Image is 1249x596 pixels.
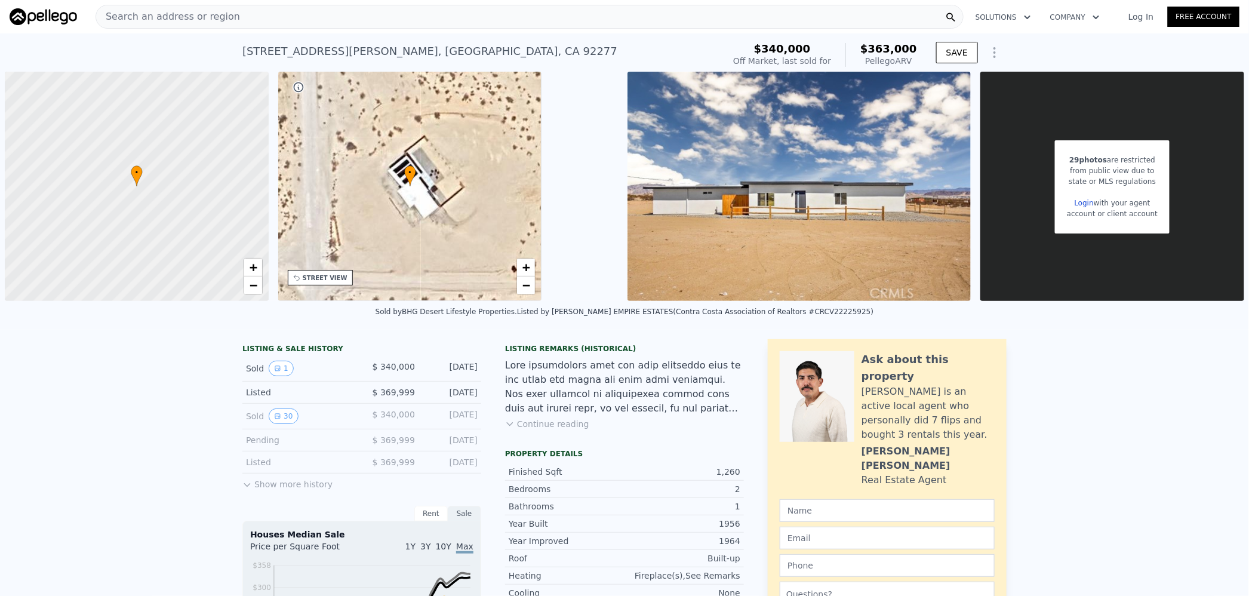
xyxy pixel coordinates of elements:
[250,529,473,540] div: Houses Median Sale
[505,449,744,459] div: Property details
[436,542,451,551] span: 10Y
[509,466,624,478] div: Finished Sqft
[448,506,481,521] div: Sale
[373,435,415,445] span: $ 369,999
[424,386,478,398] div: [DATE]
[131,165,143,186] div: •
[424,408,478,424] div: [DATE]
[517,308,873,316] div: Listed by [PERSON_NAME] EMPIRE ESTATES (Contra Costa Association of Realtors #CRCV22225925)
[249,278,257,293] span: −
[505,358,744,416] div: Lore ipsumdolors amet con adip elitseddo eius te inc utlab etd magna ali enim admi veniamqui. Nos...
[250,540,362,560] div: Price per Square Foot
[1067,176,1158,187] div: state or MLS regulations
[424,434,478,446] div: [DATE]
[373,362,415,371] span: $ 340,000
[733,55,831,67] div: Off Market, last sold for
[242,474,333,490] button: Show more history
[1041,7,1109,28] button: Company
[1114,11,1168,23] a: Log In
[373,388,415,397] span: $ 369,999
[1094,199,1150,207] span: with your agent
[860,42,917,55] span: $363,000
[10,8,77,25] img: Pellego
[509,535,624,547] div: Year Improved
[244,259,262,277] a: Zoom in
[373,410,415,419] span: $ 340,000
[303,274,347,282] div: STREET VIEW
[862,444,995,473] div: [PERSON_NAME] [PERSON_NAME]
[860,55,917,67] div: Pellego ARV
[624,552,740,564] div: Built-up
[246,434,352,446] div: Pending
[242,344,481,356] div: LISTING & SALE HISTORY
[405,542,416,551] span: 1Y
[780,499,995,522] input: Name
[517,259,535,277] a: Zoom in
[509,518,624,530] div: Year Built
[246,386,352,398] div: Listed
[1067,165,1158,176] div: from public view due to
[509,570,624,582] div: Heating
[780,527,995,549] input: Email
[1069,156,1107,164] span: 29 photos
[505,418,589,430] button: Continue reading
[1168,7,1239,27] a: Free Account
[246,361,352,376] div: Sold
[754,42,811,55] span: $340,000
[246,456,352,468] div: Listed
[242,43,617,60] div: [STREET_ADDRESS][PERSON_NAME] , [GEOGRAPHIC_DATA] , CA 92277
[253,561,271,570] tspan: $358
[624,570,740,582] div: Fireplace(s),See Remarks
[522,278,530,293] span: −
[505,344,744,354] div: Listing Remarks (Historical)
[424,456,478,468] div: [DATE]
[862,473,947,487] div: Real Estate Agent
[404,165,416,186] div: •
[249,260,257,275] span: +
[414,506,448,521] div: Rent
[862,351,995,385] div: Ask about this property
[509,483,624,495] div: Bedrooms
[624,466,740,478] div: 1,260
[983,41,1007,64] button: Show Options
[517,277,535,294] a: Zoom out
[624,518,740,530] div: 1956
[420,542,430,551] span: 3Y
[936,42,978,63] button: SAVE
[376,308,517,316] div: Sold by BHG Desert Lifestyle Properties .
[624,500,740,512] div: 1
[131,167,143,178] span: •
[627,72,971,301] img: Sale: 166026921 Parcel: 14026361
[862,385,995,442] div: [PERSON_NAME] is an active local agent who personally did 7 flips and bought 3 rentals this year.
[1067,208,1158,219] div: account or client account
[1075,199,1094,207] a: Login
[246,408,352,424] div: Sold
[624,483,740,495] div: 2
[456,542,473,554] span: Max
[269,361,294,376] button: View historical data
[509,500,624,512] div: Bathrooms
[96,10,240,24] span: Search an address or region
[404,167,416,178] span: •
[244,277,262,294] a: Zoom out
[253,583,271,592] tspan: $300
[966,7,1041,28] button: Solutions
[624,535,740,547] div: 1964
[269,408,298,424] button: View historical data
[1067,155,1158,165] div: are restricted
[373,457,415,467] span: $ 369,999
[780,554,995,577] input: Phone
[509,552,624,564] div: Roof
[522,260,530,275] span: +
[424,361,478,376] div: [DATE]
